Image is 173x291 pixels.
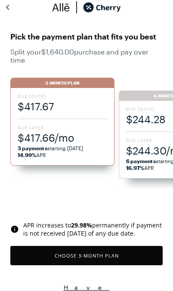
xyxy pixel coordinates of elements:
[70,1,83,14] img: svg%3e
[71,221,92,229] b: 29.98 %
[3,1,13,14] img: svg%3e
[18,130,107,145] span: $417.66/mo
[126,158,156,164] strong: 6 payments
[18,152,36,158] strong: 14.99%
[126,165,154,171] span: APR
[52,1,70,14] img: svg%3e
[10,246,163,265] button: Choose 3-Month Plan
[18,145,83,151] span: starting [DATE]
[10,78,114,88] div: 3-Month Plan
[18,124,107,130] span: Due Later
[18,145,47,151] strong: 3 payments
[23,221,163,237] span: APR increases to permanently if payment is not received [DATE] of any due date.
[126,165,144,171] strong: 16.97%
[18,152,46,158] span: APR
[18,99,107,113] span: $417.67
[83,1,121,14] img: cherry_black_logo-DrOE_MJI.svg
[18,93,107,99] span: Due [DATE]
[10,30,163,43] span: Pick the payment plan that fits you best
[10,48,163,64] span: Split your $1,640.00 purchase and pay over time
[10,225,19,233] img: svg%3e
